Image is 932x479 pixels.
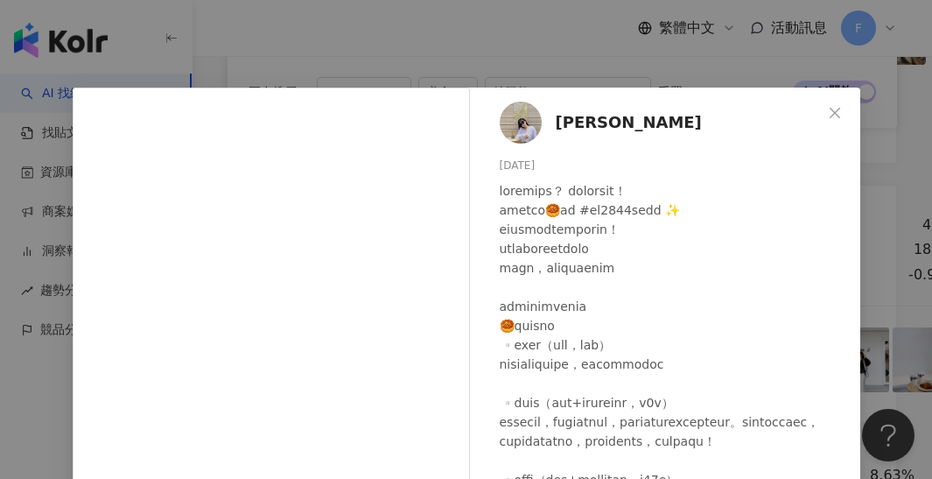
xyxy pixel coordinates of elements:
[500,158,846,174] div: [DATE]
[828,106,842,120] span: close
[500,102,822,144] a: KOL Avatar[PERSON_NAME]
[817,95,852,130] button: Close
[556,110,702,135] span: [PERSON_NAME]
[500,102,542,144] img: KOL Avatar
